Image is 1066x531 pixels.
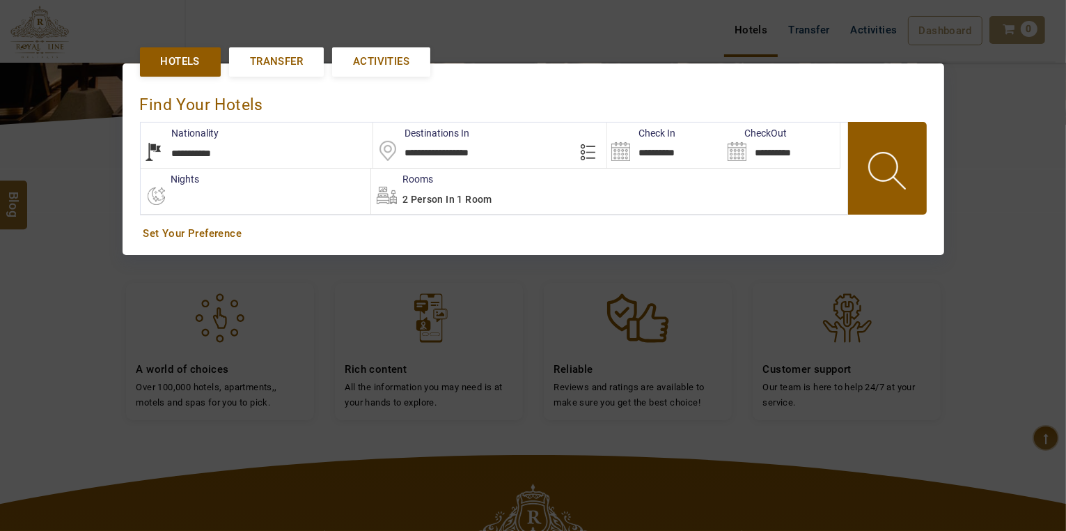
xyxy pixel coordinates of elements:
a: Set Your Preference [143,226,923,241]
label: nights [140,172,200,186]
label: Rooms [371,172,433,186]
a: Hotels [140,47,221,76]
label: Check In [607,126,675,140]
a: Transfer [229,47,324,76]
span: Hotels [161,54,200,69]
a: Activities [332,47,430,76]
input: Search [607,123,723,168]
div: Find Your Hotels [140,81,927,122]
label: CheckOut [723,126,787,140]
span: 2 Person in 1 Room [402,194,492,205]
label: Nationality [141,126,219,140]
input: Search [723,123,840,168]
label: Destinations In [373,126,469,140]
span: Transfer [250,54,303,69]
span: Activities [353,54,409,69]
